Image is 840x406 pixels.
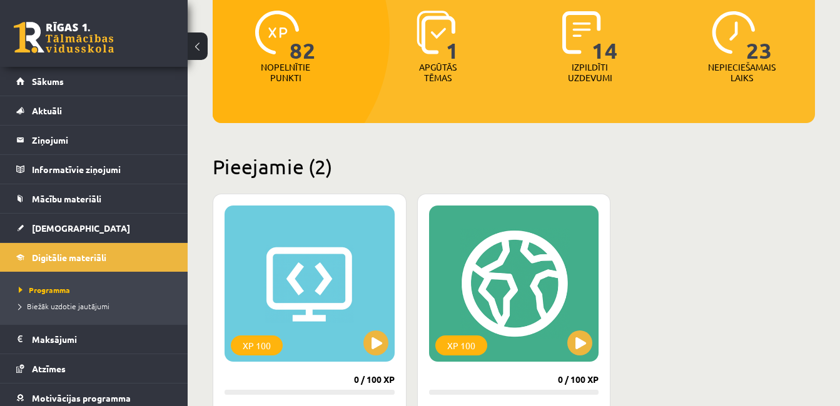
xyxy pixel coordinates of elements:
img: icon-completed-tasks-ad58ae20a441b2904462921112bc710f1caf180af7a3daa7317a5a94f2d26646.svg [562,11,601,54]
span: Programma [19,285,70,295]
a: Atzīmes [16,354,172,383]
span: 82 [290,11,316,62]
a: Ziņojumi [16,126,172,154]
span: 1 [446,11,459,62]
p: Nopelnītie punkti [261,62,310,83]
span: 14 [592,11,618,62]
a: Maksājumi [16,325,172,354]
p: Apgūtās tēmas [413,62,462,83]
h2: Pieejamie (2) [213,154,815,179]
a: Sākums [16,67,172,96]
div: XP 100 [231,335,283,355]
p: Izpildīti uzdevumi [565,62,614,83]
span: Digitālie materiāli [32,252,106,263]
a: Mācību materiāli [16,184,172,213]
a: Rīgas 1. Tālmācības vidusskola [14,22,114,53]
img: icon-learned-topics-4a711ccc23c960034f471b6e78daf4a3bad4a20eaf4de84257b87e66633f6470.svg [417,11,456,54]
span: [DEMOGRAPHIC_DATA] [32,222,130,234]
a: Biežāk uzdotie jautājumi [19,300,175,312]
span: Biežāk uzdotie jautājumi [19,301,109,311]
span: Aktuāli [32,105,62,116]
div: XP 100 [435,335,487,355]
a: Programma [19,284,175,295]
span: Mācību materiāli [32,193,101,204]
legend: Informatīvie ziņojumi [32,155,172,184]
legend: Ziņojumi [32,126,172,154]
p: Nepieciešamais laiks [708,62,776,83]
span: 23 [746,11,772,62]
a: Digitālie materiāli [16,243,172,272]
span: Motivācijas programma [32,392,131,404]
span: Sākums [32,76,64,87]
legend: Maksājumi [32,325,172,354]
span: Atzīmes [32,363,66,374]
a: Informatīvie ziņojumi [16,155,172,184]
a: Aktuāli [16,96,172,125]
img: icon-clock-7be60019b62300814b6bd22b8e044499b485619524d84068768e800edab66f18.svg [712,11,756,54]
a: [DEMOGRAPHIC_DATA] [16,214,172,242]
img: icon-xp-0682a9bc20223a9ccc6f5883a126b849a74cddfe5390d2b41b4391c66f2066e7.svg [255,11,299,54]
